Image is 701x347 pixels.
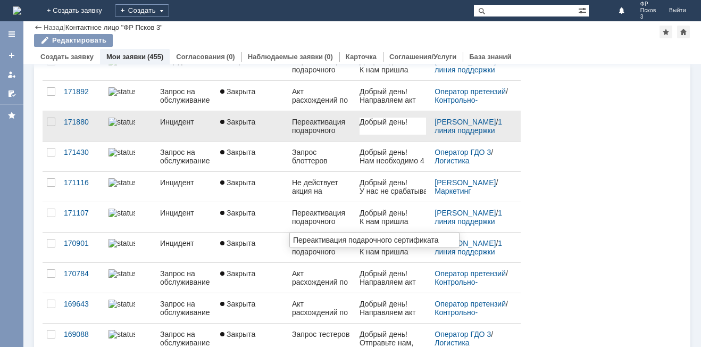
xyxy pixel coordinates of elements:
div: | [63,23,65,31]
div: / [435,330,508,347]
a: Логистика [435,338,469,347]
a: 171892 [60,81,104,111]
div: Запрос на обслуживание [160,269,212,286]
div: Акт расхождений по УПД №ФТТ2-8186 от [DATE] [292,87,351,104]
span: Закрыта [220,300,255,308]
a: Акт расхождений по УПД №ФТТ2-7633 от [DATE] [288,263,355,293]
span: Псков [640,7,656,14]
a: 172091 [60,51,104,80]
a: 171107 [60,202,104,232]
img: statusbar-100 (1).png [109,330,135,338]
img: statusbar-100 (1).png [109,269,135,278]
a: 171116 [60,172,104,202]
span: 3 [640,14,656,20]
span: Закрыта [220,330,255,338]
a: Инцидент [156,51,216,80]
a: Мои заявки [3,66,20,83]
a: statusbar-100 (1).png [104,51,156,80]
a: Переактивация подарочного сертификата [288,51,355,80]
a: Переактивация подарочного сертификата [288,202,355,232]
a: Переактивация подарочного сертификата [288,111,355,141]
a: Контрольно-ревизионный отдел [435,278,502,295]
a: Инцидент [156,111,216,141]
span: Закрыта [220,178,255,187]
a: 1 линия поддержки МБК [435,118,504,143]
a: Акт расхождений по УПД №ФТТ2-6864 от [DATE] [288,293,355,323]
div: Запрос на обслуживание [160,148,212,165]
a: 1 линия поддержки МБК [435,239,504,265]
div: / [435,300,508,317]
div: / [435,269,508,286]
a: Контрольно-ревизионный отдел [435,308,502,325]
a: 1 линия поддержки МБК [435,209,504,234]
span: - 1000 руб. [54,77,91,85]
div: (0) [227,53,235,61]
a: Мои заявки [106,53,146,61]
div: Переактивация подарочного сертификата [293,236,453,244]
img: statusbar-100 (1).png [109,148,135,156]
a: Оператор претензий [435,87,506,96]
a: Переактивация подарочного сертификата [288,233,355,262]
div: / [435,148,508,165]
span: Закрыта [220,239,255,247]
a: statusbar-100 (1).png [104,202,156,232]
div: (0) [324,53,333,61]
a: statusbar-100 (1).png [104,233,156,262]
a: Мои согласования [3,85,20,102]
a: Оператор ГДО 3 [435,148,491,156]
a: Закрыта [216,202,288,232]
a: Назад [44,23,63,31]
a: [PERSON_NAME] [435,239,496,247]
img: statusbar-100 (1).png [109,87,135,96]
a: База знаний [469,53,511,61]
div: 171430 [64,148,100,156]
div: Запрос на обслуживание [160,330,212,347]
div: Переактивация подарочного сертификата [292,209,351,226]
a: Запрос на обслуживание [156,293,216,323]
a: [PERSON_NAME] [435,209,496,217]
a: Создать заявку [3,47,20,64]
span: Закрыта [220,87,255,96]
a: Закрыта [216,51,288,80]
a: Запрос на обслуживание [156,81,216,111]
span: ФР [640,1,656,7]
a: Инцидент [156,172,216,202]
a: statusbar-100 (1).png [104,81,156,111]
a: Инцидент [156,233,216,262]
a: Инцидент [156,202,216,232]
a: Запрос блоттеров [288,142,355,171]
span: Закрыта [220,118,255,126]
div: Создать [115,4,169,17]
a: Оператор претензий [435,300,506,308]
a: statusbar-100 (1).png [104,142,156,171]
a: 1 линия поддержки МБК [435,57,504,82]
a: Создать заявку [40,53,94,61]
div: Акт расхождений по УПД №ФТТ2-7633 от [DATE] [292,269,351,286]
a: Соглашения/Услуги [389,53,456,61]
div: Запрос на обслуживание [160,87,212,104]
a: statusbar-100 (1).png [104,172,156,202]
a: Оператор претензий [435,269,506,278]
a: Закрыта [216,142,288,171]
a: Наблюдаемые заявки [248,53,323,61]
a: 171880 [60,111,104,141]
a: Логистика [435,156,469,165]
div: Запрос блоттеров [292,148,351,165]
div: 169088 [64,330,100,338]
a: Закрыта [216,263,288,293]
a: statusbar-100 (1).png [104,111,156,141]
div: (455) [147,53,163,61]
img: statusbar-100 (1).png [109,239,135,247]
div: 171107 [64,209,100,217]
a: statusbar-100 (1).png [104,263,156,293]
a: Маркетинг [435,187,471,195]
div: Переактивация подарочного сертификата [292,118,351,135]
div: Инцидент [160,209,212,217]
span: Расширенный поиск [578,5,589,15]
div: Инцидент [160,178,212,187]
a: Согласования [176,53,225,61]
a: Запрос на обслуживание [156,263,216,293]
div: Сделать домашней страницей [677,26,690,38]
div: Запрос тестеров [292,330,351,338]
a: Перейти на домашнюю страницу [13,6,21,15]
